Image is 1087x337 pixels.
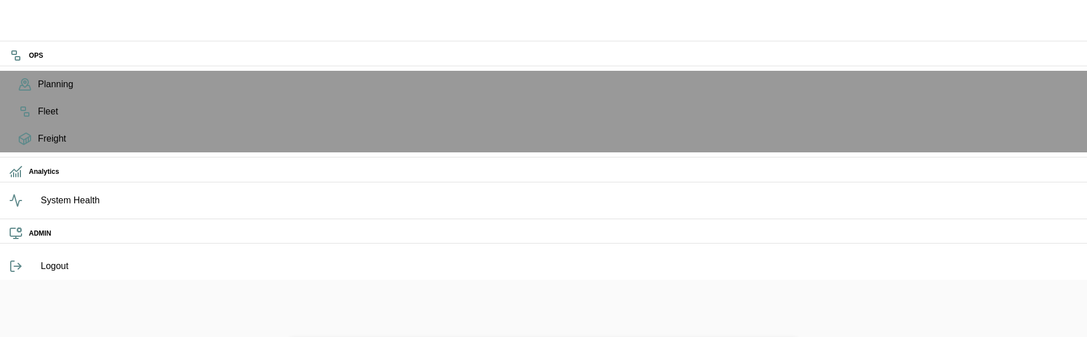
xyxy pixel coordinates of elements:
[29,167,1078,177] h6: Analytics
[29,228,1078,239] h6: ADMIN
[38,132,1078,146] span: Freight
[41,259,1078,273] span: Logout
[38,105,1078,118] span: Fleet
[29,50,1078,61] h6: OPS
[38,78,1078,91] span: Planning
[41,194,1078,207] span: System Health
